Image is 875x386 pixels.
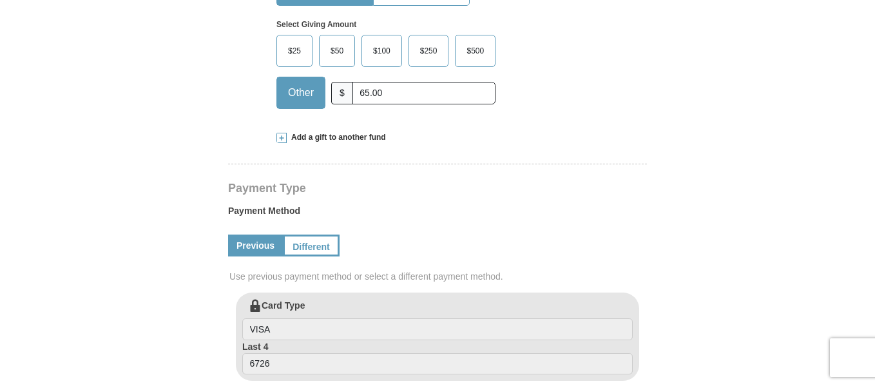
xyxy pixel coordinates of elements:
[228,183,647,193] h4: Payment Type
[242,353,633,375] input: Last 4
[331,82,353,104] span: $
[228,235,283,256] a: Previous
[282,41,307,61] span: $25
[414,41,444,61] span: $250
[367,41,397,61] span: $100
[229,270,648,283] span: Use previous payment method or select a different payment method.
[352,82,495,104] input: Other Amount
[324,41,350,61] span: $50
[283,235,340,256] a: Different
[282,83,320,102] span: Other
[242,340,633,375] label: Last 4
[460,41,490,61] span: $500
[287,132,386,143] span: Add a gift to another fund
[242,299,633,340] label: Card Type
[228,204,647,224] label: Payment Method
[276,20,356,29] strong: Select Giving Amount
[242,318,633,340] input: Card Type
